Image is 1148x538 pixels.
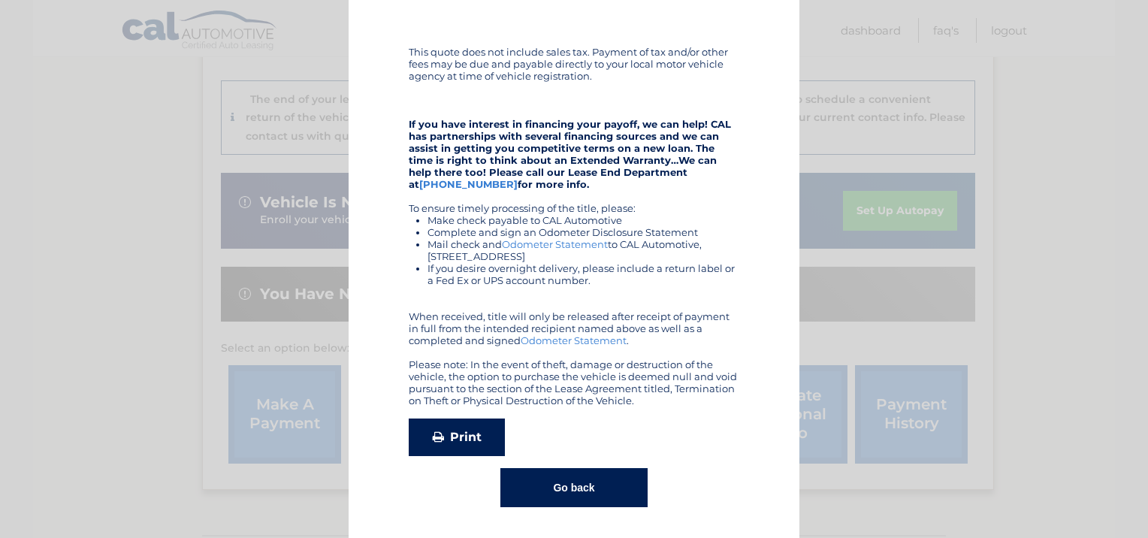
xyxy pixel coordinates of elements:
strong: If you have interest in financing your payoff, we can help! CAL has partnerships with several fin... [409,118,731,190]
li: If you desire overnight delivery, please include a return label or a Fed Ex or UPS account number. [427,262,739,286]
a: Print [409,419,505,456]
a: Odometer Statement [521,334,627,346]
li: Make check payable to CAL Automotive [427,214,739,226]
button: Go back [500,468,647,507]
li: Mail check and to CAL Automotive, [STREET_ADDRESS] [427,238,739,262]
a: Odometer Statement [502,238,608,250]
li: Complete and sign an Odometer Disclosure Statement [427,226,739,238]
a: [PHONE_NUMBER] [419,178,518,190]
